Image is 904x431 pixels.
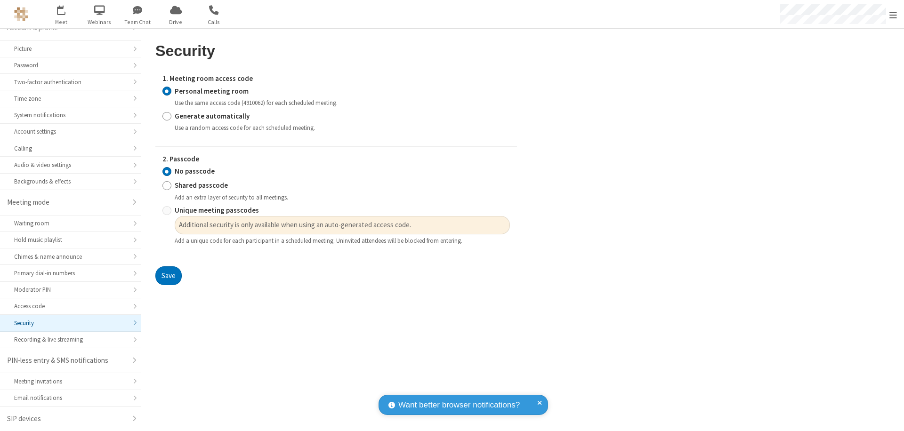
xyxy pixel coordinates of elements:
div: Add an extra layer of security to all meetings. [175,193,510,202]
div: System notifications [14,111,127,120]
div: Audio & video settings [14,160,127,169]
button: Save [155,266,182,285]
div: Account settings [14,127,127,136]
span: Calls [196,18,232,26]
span: Additional security is only available when using an auto-generated access code. [179,220,506,231]
strong: Generate automatically [175,112,250,120]
div: SIP devices [7,414,127,424]
div: Time zone [14,94,127,103]
h2: Security [155,43,517,59]
div: Hold music playlist [14,235,127,244]
span: Drive [158,18,194,26]
iframe: Chat [880,407,897,424]
div: Moderator PIN [14,285,127,294]
div: Use a random access code for each scheduled meeting. [175,123,510,132]
span: Webinars [82,18,117,26]
div: Email notifications [14,393,127,402]
strong: No passcode [175,167,215,176]
span: Want better browser notifications? [398,399,520,411]
div: Backgrounds & effects [14,177,127,186]
div: 1 [64,5,70,12]
div: Waiting room [14,219,127,228]
div: Meeting mode [7,197,127,208]
div: Chimes & name announce [14,252,127,261]
div: PIN-less entry & SMS notifications [7,355,127,366]
span: Meet [44,18,79,26]
strong: Personal meeting room [175,87,249,96]
div: Access code [14,302,127,311]
div: Security [14,319,127,327]
div: Meeting Invitations [14,377,127,386]
div: Two-factor authentication [14,78,127,87]
img: QA Selenium DO NOT DELETE OR CHANGE [14,7,28,21]
div: Recording & live streaming [14,335,127,344]
div: Use the same access code (4910062) for each scheduled meeting. [175,98,510,107]
div: Add a unique code for each participant in a scheduled meeting. Uninvited attendees will be blocke... [175,236,510,245]
div: Password [14,61,127,70]
div: Picture [14,44,127,53]
label: 2. Passcode [162,154,510,165]
label: 1. Meeting room access code [162,73,510,84]
div: Calling [14,144,127,153]
div: Primary dial-in numbers [14,269,127,278]
span: Team Chat [120,18,155,26]
strong: Shared passcode [175,181,228,190]
strong: Unique meeting passcodes [175,206,259,215]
